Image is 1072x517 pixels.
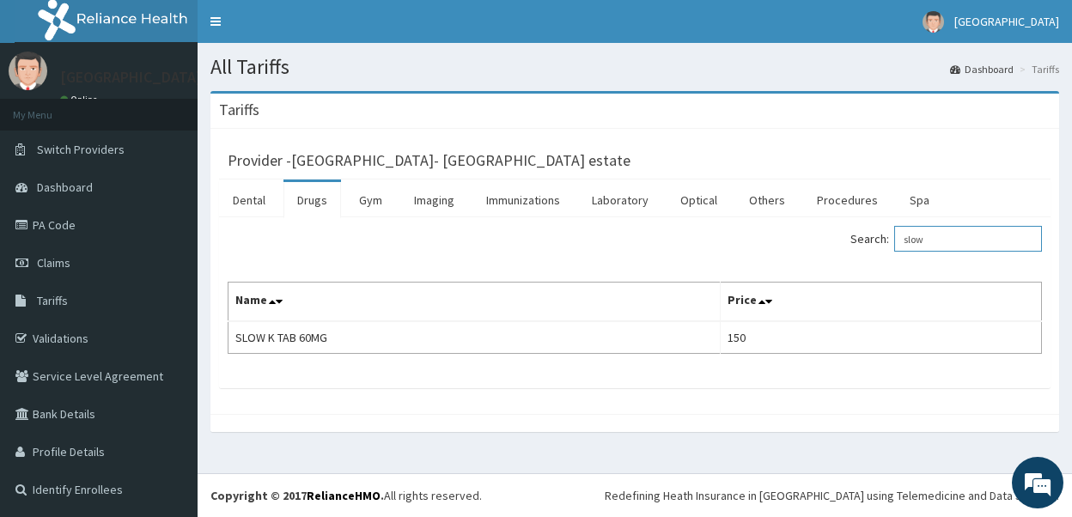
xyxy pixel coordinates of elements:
[228,153,630,168] h3: Provider - [GEOGRAPHIC_DATA]- [GEOGRAPHIC_DATA] estate
[198,473,1072,517] footer: All rights reserved.
[60,70,202,85] p: [GEOGRAPHIC_DATA]
[219,102,259,118] h3: Tariffs
[923,11,944,33] img: User Image
[307,488,381,503] a: RelianceHMO
[400,182,468,218] a: Imaging
[578,182,662,218] a: Laboratory
[472,182,574,218] a: Immunizations
[345,182,396,218] a: Gym
[60,94,101,106] a: Online
[720,283,1041,322] th: Price
[605,487,1059,504] div: Redefining Heath Insurance in [GEOGRAPHIC_DATA] using Telemedicine and Data Science!
[667,182,731,218] a: Optical
[100,151,237,325] span: We're online!
[803,182,892,218] a: Procedures
[210,56,1059,78] h1: All Tariffs
[37,179,93,195] span: Dashboard
[37,293,68,308] span: Tariffs
[735,182,799,218] a: Others
[89,96,289,119] div: Chat with us now
[228,321,721,354] td: SLOW K TAB 60MG
[283,182,341,218] a: Drugs
[896,182,943,218] a: Spa
[950,62,1014,76] a: Dashboard
[850,226,1042,252] label: Search:
[282,9,323,50] div: Minimize live chat window
[9,52,47,90] img: User Image
[9,339,327,399] textarea: Type your message and hit 'Enter'
[720,321,1041,354] td: 150
[228,283,721,322] th: Name
[37,142,125,157] span: Switch Providers
[32,86,70,129] img: d_794563401_company_1708531726252_794563401
[954,14,1059,29] span: [GEOGRAPHIC_DATA]
[210,488,384,503] strong: Copyright © 2017 .
[894,226,1042,252] input: Search:
[37,255,70,271] span: Claims
[219,182,279,218] a: Dental
[1015,62,1059,76] li: Tariffs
